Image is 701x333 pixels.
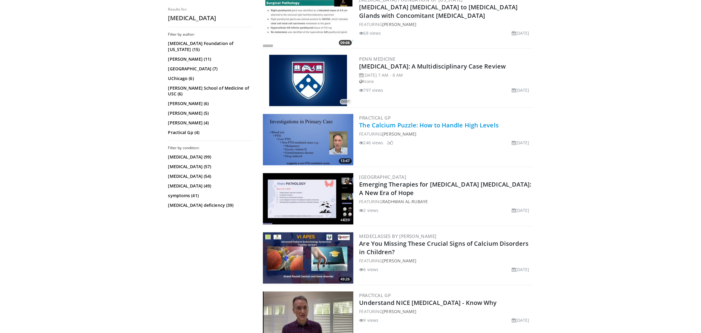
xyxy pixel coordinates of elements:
a: MedEClasses by [PERSON_NAME] [359,233,437,239]
div: FEATURING [359,258,532,264]
a: Understand NICE [MEDICAL_DATA] - Know Why [359,299,497,307]
img: 2b9fd4a1-bbe2-4888-8c0d-7d2fb6d38518.jpeg.300x170_q85_autocrop_double_scale_upscale_version-0.2.jpg [269,55,347,106]
a: UChicago (6) [168,75,251,82]
li: [DATE] [512,317,529,324]
a: [MEDICAL_DATA]: A Multidisciplinary Case Review [359,62,506,70]
a: [PERSON_NAME] (11) [168,56,251,62]
a: [PERSON_NAME] [382,258,416,264]
a: [PERSON_NAME] (4) [168,120,251,126]
img: a496bdf9-7db0-4f9d-8d92-8c45047dde69.300x170_q85_crop-smart_upscale.jpg [263,114,353,165]
a: [GEOGRAPHIC_DATA] [359,174,406,180]
a: [PERSON_NAME] [382,21,416,27]
a: Penn Medicine [359,56,396,62]
li: 68 views [359,30,381,36]
a: Practical GP [359,115,391,121]
a: Practical GP [359,293,391,299]
li: 246 views [359,140,384,146]
a: [MEDICAL_DATA] (99) [168,154,251,160]
a: 44:39 [263,173,353,225]
a: [PERSON_NAME] (6) [168,101,251,107]
li: [DATE] [512,30,529,36]
li: [DATE] [512,87,529,93]
li: 797 views [359,87,384,93]
small: EVENT [342,100,350,104]
div: FEATURING [359,21,532,27]
div: FEATURING [359,131,532,137]
a: [MEDICAL_DATA] (54) [168,174,251,180]
a: symptoms (41) [168,193,251,199]
a: The Calcium Puzzle: How to Handle High Levels [359,121,499,130]
a: [PERSON_NAME] [382,309,416,315]
span: 09:08 [339,40,352,46]
li: 6 views [359,267,379,273]
a: [MEDICAL_DATA] (49) [168,183,251,189]
h3: Filter by author: [168,32,253,37]
a: [MEDICAL_DATA] deficiency (39) [168,203,251,209]
a: [MEDICAL_DATA] Foundation of [US_STATE] (15) [168,40,251,53]
a: 13:47 [263,114,353,165]
li: [DATE] [512,207,529,214]
a: [MEDICAL_DATA] [MEDICAL_DATA] to [MEDICAL_DATA] Glands with Concomitant [MEDICAL_DATA] [359,3,518,20]
span: 49:26 [339,277,352,282]
a: [PERSON_NAME] School of Medicine of USC (6) [168,85,251,97]
a: Emerging Therapies for [MEDICAL_DATA] [MEDICAL_DATA]: A New Era of Hope [359,181,532,197]
li: [DATE] [512,267,529,273]
a: Are You Missing These Crucial Signs of Calcium Disorders in Children? [359,240,529,256]
h2: [MEDICAL_DATA] [168,14,253,22]
p: Results for: [168,7,253,12]
a: Radhwan Al-Rubaye [382,199,428,205]
div: FEATURING [359,309,532,315]
li: 2 [387,140,393,146]
div: FEATURING [359,199,532,205]
a: Practical Gp (4) [168,130,251,136]
a: [PERSON_NAME] [382,131,416,137]
img: c6248c43-0bbf-4c4b-9d61-23e876ae5a27.jpg.300x170_q85_crop-smart_upscale.jpg [263,232,353,284]
a: [GEOGRAPHIC_DATA] (7) [168,66,251,72]
li: [DATE] [512,140,529,146]
a: [PERSON_NAME] (5) [168,110,251,117]
span: 13:47 [339,158,352,164]
a: [MEDICAL_DATA] (57) [168,164,251,170]
a: 49:26 [263,232,353,284]
span: 44:39 [339,218,352,223]
h3: Filter by condition: [168,146,253,151]
li: 9 views [359,317,379,324]
li: 2 views [359,207,379,214]
a: EVENT [263,55,353,106]
div: [DATE] 7 AM - 8 AM None [359,72,532,85]
img: 6feb73ba-7805-420e-b956-4844bbdc9515.300x170_q85_crop-smart_upscale.jpg [263,173,353,225]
